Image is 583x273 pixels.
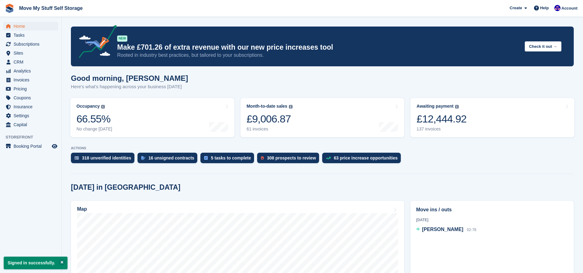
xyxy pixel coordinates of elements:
[3,93,58,102] a: menu
[71,74,188,82] h1: Good morning, [PERSON_NAME]
[3,31,58,39] a: menu
[467,228,476,232] span: 02-78
[70,98,234,137] a: Occupancy 66.55% No change [DATE]
[416,217,568,223] div: [DATE]
[101,105,105,109] img: icon-info-grey-7440780725fd019a000dd9b08b2336e03edf1995a4989e88bcd33f0948082b44.svg
[14,22,51,31] span: Home
[82,155,131,160] div: 318 unverified identities
[247,126,293,132] div: 61 invoices
[211,155,251,160] div: 5 tasks to complete
[525,41,561,52] button: Check it out →
[3,22,58,31] a: menu
[3,142,58,151] a: menu
[267,155,316,160] div: 308 prospects to review
[417,104,454,109] div: Awaiting payment
[14,31,51,39] span: Tasks
[540,5,549,11] span: Help
[3,102,58,111] a: menu
[14,102,51,111] span: Insurance
[416,226,476,234] a: [PERSON_NAME] 02-78
[141,156,146,160] img: contract_signature_icon-13c848040528278c33f63329250d36e43548de30e8caae1d1a13099fd9432cc5.svg
[14,120,51,129] span: Capital
[334,155,398,160] div: 63 price increase opportunities
[14,58,51,66] span: CRM
[74,25,117,60] img: price-adjustments-announcement-icon-8257ccfd72463d97f412b2fc003d46551f7dbcb40ab6d574587a9cd5c0d94...
[6,134,61,140] span: Storefront
[71,146,574,150] p: ACTIONS
[422,227,463,232] span: [PERSON_NAME]
[247,104,287,109] div: Month-to-date sales
[3,49,58,57] a: menu
[14,76,51,84] span: Invoices
[14,67,51,75] span: Analytics
[455,105,459,109] img: icon-info-grey-7440780725fd019a000dd9b08b2336e03edf1995a4989e88bcd33f0948082b44.svg
[257,153,322,166] a: 308 prospects to review
[3,76,58,84] a: menu
[138,153,201,166] a: 16 unsigned contracts
[326,157,331,159] img: price_increase_opportunities-93ffe204e8149a01c8c9dc8f82e8f89637d9d84a8eef4429ea346261dce0b2c0.svg
[149,155,195,160] div: 16 unsigned contracts
[554,5,560,11] img: Jade Whetnall
[4,257,68,269] p: Signed in successfully.
[322,153,404,166] a: 63 price increase opportunities
[75,156,79,160] img: verify_identity-adf6edd0f0f0b5bbfe63781bf79b02c33cf7c696d77639b501bdc392416b5a36.svg
[14,85,51,93] span: Pricing
[76,113,112,125] div: 66.55%
[200,153,257,166] a: 5 tasks to complete
[204,156,208,160] img: task-75834270c22a3079a89374b754ae025e5fb1db73e45f91037f5363f120a921f8.svg
[3,120,58,129] a: menu
[3,85,58,93] a: menu
[561,5,577,11] span: Account
[71,183,180,192] h2: [DATE] in [GEOGRAPHIC_DATA]
[71,153,138,166] a: 318 unverified identities
[51,143,58,150] a: Preview store
[240,98,404,137] a: Month-to-date sales £9,006.87 61 invoices
[17,3,85,13] a: Move My Stuff Self Storage
[3,40,58,48] a: menu
[410,98,574,137] a: Awaiting payment £12,444.92 137 invoices
[14,111,51,120] span: Settings
[3,58,58,66] a: menu
[3,111,58,120] a: menu
[14,93,51,102] span: Coupons
[76,104,100,109] div: Occupancy
[416,206,568,213] h2: Move ins / outs
[261,156,264,160] img: prospect-51fa495bee0391a8d652442698ab0144808aea92771e9ea1ae160a38d050c398.svg
[76,126,112,132] div: No change [DATE]
[14,142,51,151] span: Booking Portal
[247,113,293,125] div: £9,006.87
[5,4,14,13] img: stora-icon-8386f47178a22dfd0bd8f6a31ec36ba5ce8667c1dd55bd0f319d3a0aa187defe.svg
[3,67,58,75] a: menu
[14,40,51,48] span: Subscriptions
[417,126,466,132] div: 137 invoices
[117,35,127,42] div: NEW
[117,43,520,52] p: Make £701.26 of extra revenue with our new price increases tool
[417,113,466,125] div: £12,444.92
[71,83,188,90] p: Here's what's happening across your business [DATE]
[289,105,293,109] img: icon-info-grey-7440780725fd019a000dd9b08b2336e03edf1995a4989e88bcd33f0948082b44.svg
[14,49,51,57] span: Sites
[510,5,522,11] span: Create
[77,206,87,212] h2: Map
[117,52,520,59] p: Rooted in industry best practices, but tailored to your subscriptions.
